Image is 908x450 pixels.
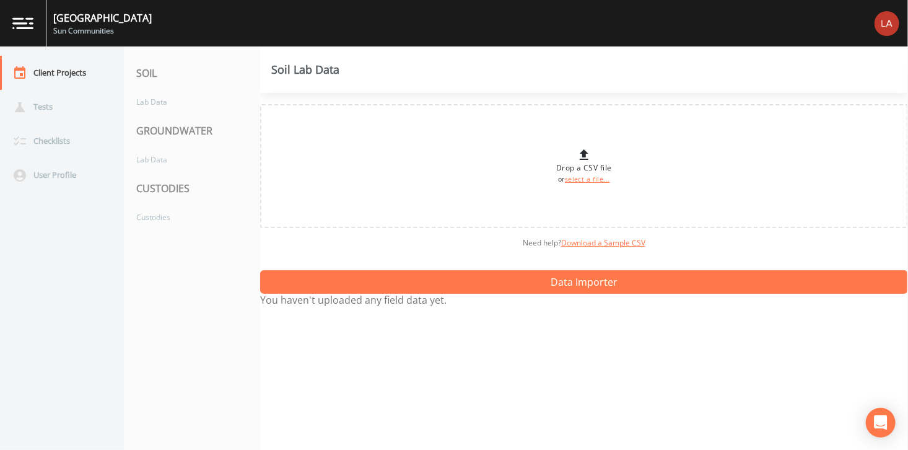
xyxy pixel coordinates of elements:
div: Drop a CSV file [556,148,611,185]
a: Download a Sample CSV [561,237,645,248]
p: You haven't uploaded any field data yet. [260,294,908,306]
a: select a file... [565,175,610,183]
div: CUSTODIES [124,171,260,206]
img: logo [12,17,33,29]
a: Lab Data [124,90,248,113]
div: Sun Communities [53,25,152,37]
div: [GEOGRAPHIC_DATA] [53,11,152,25]
span: Need help? [523,237,645,248]
div: Soil Lab Data [271,64,339,74]
div: Open Intercom Messenger [866,408,896,438]
a: Custodies [124,206,248,229]
small: or [558,175,610,183]
div: GROUNDWATER [124,113,260,148]
img: bd2ccfa184a129701e0c260bc3a09f9b [875,11,899,36]
a: Lab Data [124,148,248,171]
div: SOIL [124,56,260,90]
button: Data Importer [260,270,908,294]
